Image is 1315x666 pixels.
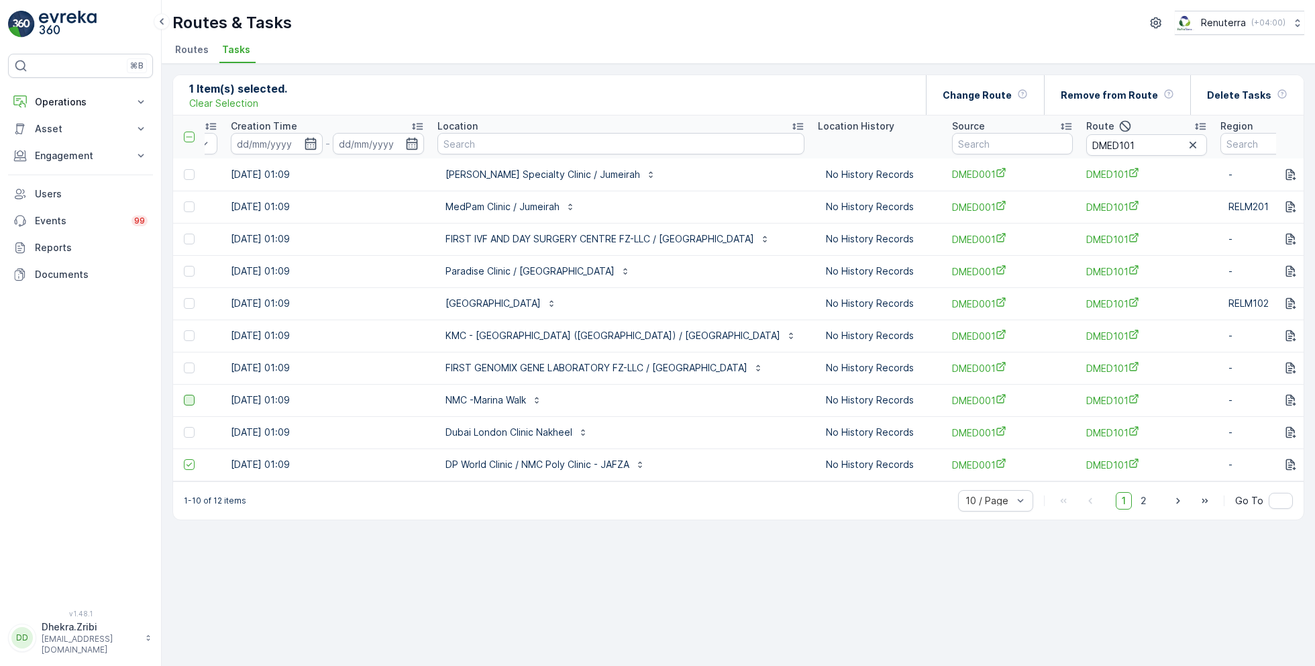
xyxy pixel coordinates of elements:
[224,255,431,287] td: [DATE] 01:09
[1175,15,1196,30] img: Screenshot_2024-07-26_at_13.33.01.png
[175,43,209,56] span: Routes
[1175,11,1304,35] button: Renuterra(+04:00)
[826,200,931,213] p: No History Records
[437,164,664,185] button: [PERSON_NAME] Specialty Clinic / Jumeirah
[826,297,931,310] p: No History Records
[445,329,780,342] p: KMC - [GEOGRAPHIC_DATA] ([GEOGRAPHIC_DATA]) / [GEOGRAPHIC_DATA]
[224,448,431,481] td: [DATE] 01:09
[1086,458,1207,472] a: DMED101
[8,207,153,234] a: Events99
[826,265,931,278] p: No History Records
[1251,17,1285,28] p: ( +04:00 )
[952,297,1073,311] a: DMED001
[231,133,323,154] input: dd/mm/yyyy
[224,320,431,352] td: [DATE] 01:09
[952,120,985,133] p: Source
[1220,120,1253,133] p: Region
[224,416,431,448] td: [DATE] 01:09
[1086,361,1207,375] a: DMED101
[8,610,153,618] span: v 1.48.1
[35,241,148,254] p: Reports
[952,265,1073,279] a: DMED001
[952,361,1073,375] a: DMED001
[134,216,145,226] p: 99
[35,268,148,281] p: Documents
[184,234,195,244] div: Toggle Row Selected
[8,181,153,207] a: Users
[184,363,195,373] div: Toggle Row Selected
[42,620,138,634] p: Dhekra.Zribi
[445,200,560,213] p: MedPam Clinic / Jumeirah
[445,426,572,439] p: Dubai London Clinic Nakheel
[826,168,931,181] p: No History Records
[437,260,639,282] button: Paradise Clinic / [GEOGRAPHIC_DATA]
[437,228,778,250] button: FIRST IVF AND DAY SURGERY CENTRE FZ-LLC / [GEOGRAPHIC_DATA]
[445,168,640,181] p: [PERSON_NAME] Specialty Clinic / Jumeirah
[1086,265,1207,279] a: DMED101
[11,627,33,649] div: DD
[184,201,195,212] div: Toggle Row Selected
[8,261,153,288] a: Documents
[8,234,153,261] a: Reports
[35,149,126,162] p: Engagement
[1201,16,1246,30] p: Renuterra
[952,133,1073,154] input: Search
[224,384,431,416] td: [DATE] 01:09
[184,495,246,506] p: 1-10 of 12 items
[222,43,250,56] span: Tasks
[8,11,35,38] img: logo
[184,169,195,180] div: Toggle Row Selected
[437,357,772,379] button: FIRST GENOMIX GENE LABORATORY FZ-LLC / [GEOGRAPHIC_DATA]
[8,115,153,142] button: Asset
[952,329,1073,343] a: DMED001
[943,89,1012,102] p: Change Route
[184,427,195,438] div: Toggle Row Selected
[1086,297,1207,311] a: DMED101
[826,393,931,407] p: No History Records
[1086,200,1207,214] a: DMED101
[1086,120,1114,133] p: Route
[42,634,138,655] p: [EMAIL_ADDRESS][DOMAIN_NAME]
[437,120,478,133] p: Location
[437,389,550,411] button: NMC -Marina Walk
[952,393,1073,408] a: DMED001
[35,122,126,136] p: Asset
[437,196,584,218] button: MedPam Clinic / Jumeirah
[437,454,653,475] button: DP World Clinic / NMC Poly Clinic - JAFZA
[184,395,195,406] div: Toggle Row Selected
[1086,134,1207,156] input: Search
[826,361,931,375] p: No History Records
[1086,426,1207,440] a: DMED101
[1086,329,1207,343] a: DMED101
[35,187,148,201] p: Users
[1235,494,1263,508] span: Go To
[172,12,292,34] p: Routes & Tasks
[826,232,931,246] p: No History Records
[1135,492,1153,510] span: 2
[224,352,431,384] td: [DATE] 01:09
[189,81,287,97] p: 1 Item(s) selected.
[224,287,431,320] td: [DATE] 01:09
[1086,232,1207,246] a: DMED101
[952,200,1073,214] span: DMED001
[952,426,1073,440] a: DMED001
[437,133,804,154] input: Search
[184,330,195,341] div: Toggle Row Selected
[1086,167,1207,181] span: DMED101
[952,458,1073,472] a: DMED001
[224,158,431,191] td: [DATE] 01:09
[952,232,1073,246] a: DMED001
[826,458,931,471] p: No History Records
